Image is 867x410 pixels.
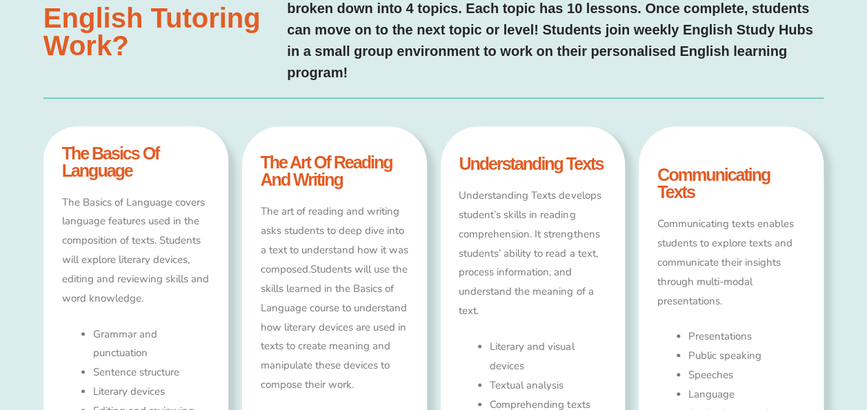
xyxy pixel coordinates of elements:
li: Textual analysis [490,376,606,396]
iframe: Chat Widget [637,254,867,410]
p: The art of reading and writing asks students to deep dive into a text to understand how it was co... [260,202,408,394]
h4: Communicating Texts [657,166,805,201]
p: Understanding Texts develops student’s skills in reading comprehension. It strengthens students’ ... [459,186,606,321]
li: Literary and visual devices [490,338,606,376]
p: Communicating texts enables students to explore texts and communicate their insights through mult... [657,215,805,311]
h4: understanding texts [459,155,606,173]
p: The Basics of Language covers language features used in the composition of texts. Students will e... [62,193,210,309]
h4: the art of reading and writing [260,154,408,188]
li: Sentence structure [93,363,210,382]
li: Grammar and punctuation [93,325,210,364]
h4: the basics of language [62,145,210,179]
li: Literary devices [93,382,210,402]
